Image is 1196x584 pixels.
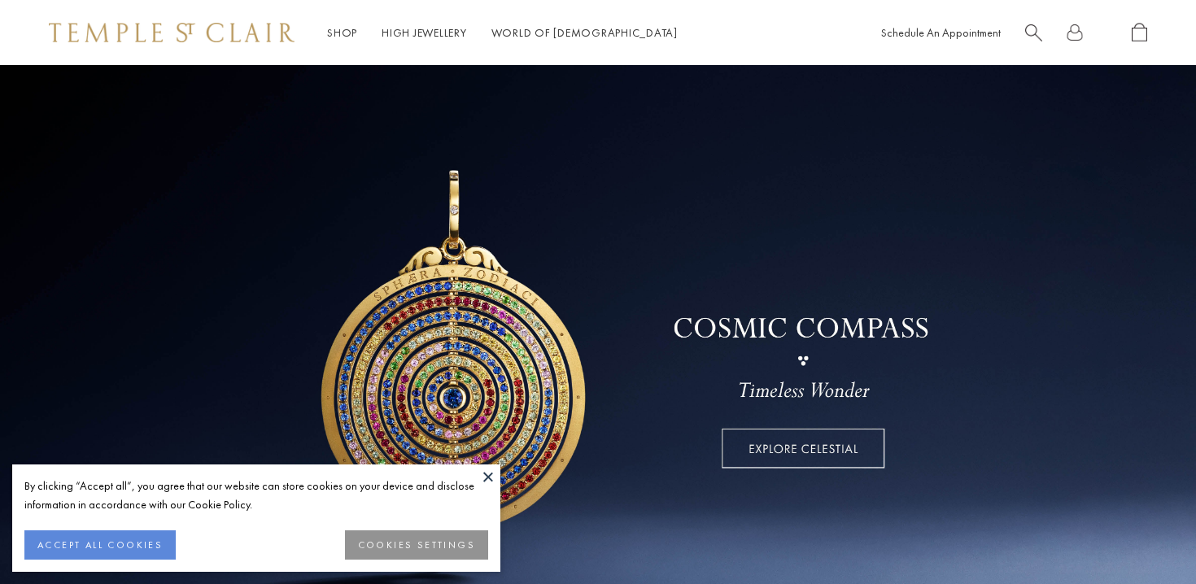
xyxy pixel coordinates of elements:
[24,477,488,514] div: By clicking “Accept all”, you agree that our website can store cookies on your device and disclos...
[327,25,357,40] a: ShopShop
[49,23,295,42] img: Temple St. Clair
[327,23,678,43] nav: Main navigation
[881,25,1001,40] a: Schedule An Appointment
[345,530,488,560] button: COOKIES SETTINGS
[1132,23,1147,43] a: Open Shopping Bag
[382,25,467,40] a: High JewelleryHigh Jewellery
[491,25,678,40] a: World of [DEMOGRAPHIC_DATA]World of [DEMOGRAPHIC_DATA]
[1025,23,1042,43] a: Search
[24,530,176,560] button: ACCEPT ALL COOKIES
